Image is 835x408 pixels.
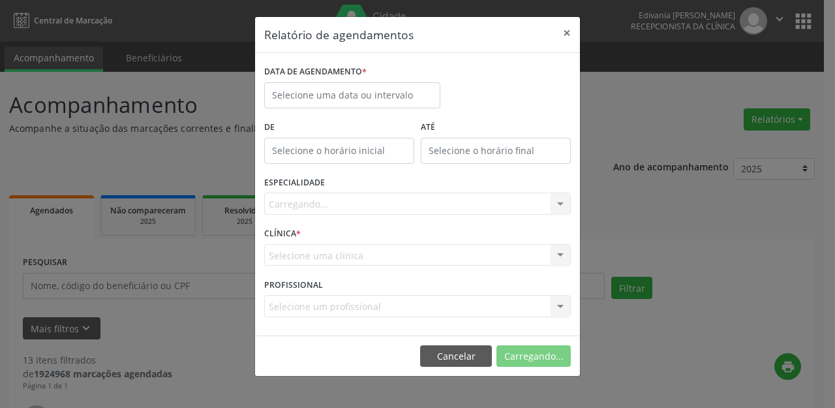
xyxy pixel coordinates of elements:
[264,26,414,43] h5: Relatório de agendamentos
[264,82,440,108] input: Selecione uma data ou intervalo
[264,275,323,295] label: PROFISSIONAL
[421,138,571,164] input: Selecione o horário final
[496,345,571,368] button: Carregando...
[421,118,571,138] label: ATÉ
[264,118,414,138] label: De
[420,345,492,368] button: Cancelar
[264,62,367,82] label: DATA DE AGENDAMENTO
[554,17,580,49] button: Close
[264,224,301,244] label: CLÍNICA
[264,138,414,164] input: Selecione o horário inicial
[264,173,325,193] label: ESPECIALIDADE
